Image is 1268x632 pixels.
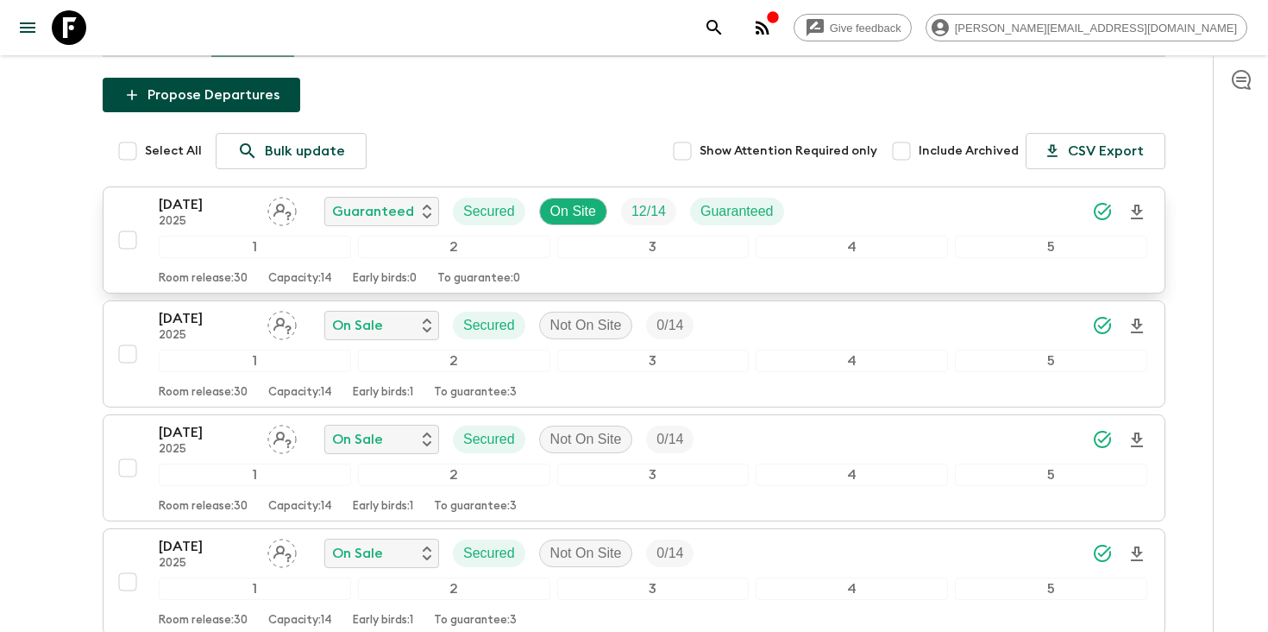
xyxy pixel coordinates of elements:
p: Bulk update [265,141,345,161]
p: Secured [463,543,515,564]
p: Room release: 30 [159,614,248,628]
p: 0 / 14 [656,543,683,564]
p: Capacity: 14 [268,272,332,286]
div: 2 [358,578,550,600]
span: [PERSON_NAME][EMAIL_ADDRESS][DOMAIN_NAME] [945,22,1246,35]
div: 3 [557,350,750,372]
p: [DATE] [159,308,254,329]
p: 2025 [159,329,254,343]
div: 1 [159,578,351,600]
p: Secured [463,315,515,336]
div: Trip Fill [646,312,694,339]
div: 3 [557,464,750,486]
div: 4 [756,236,948,258]
p: 2025 [159,557,254,571]
p: To guarantee: 3 [434,500,517,514]
p: Capacity: 14 [268,500,332,514]
div: Trip Fill [621,198,676,225]
div: Secured [453,198,525,225]
p: Early birds: 1 [353,614,413,628]
p: 2025 [159,443,254,457]
div: Not On Site [539,312,633,339]
button: CSV Export [1026,133,1165,169]
div: 5 [955,464,1147,486]
div: 1 [159,236,351,258]
div: Not On Site [539,540,633,567]
span: Include Archived [919,142,1019,160]
button: [DATE]2025Assign pack leaderGuaranteedSecuredOn SiteTrip FillGuaranteed12345Room release:30Capaci... [103,186,1165,294]
p: On Sale [332,315,383,336]
svg: Synced Successfully [1092,543,1113,564]
p: Room release: 30 [159,386,248,400]
p: Early birds: 0 [353,272,417,286]
button: Propose Departures [103,78,300,112]
p: Room release: 30 [159,500,248,514]
div: 1 [159,350,351,372]
p: Secured [463,429,515,450]
a: Bulk update [216,133,367,169]
svg: Synced Successfully [1092,315,1113,336]
p: [DATE] [159,422,254,443]
button: [DATE]2025Assign pack leaderOn SaleSecuredNot On SiteTrip Fill12345Room release:30Capacity:14Earl... [103,300,1165,408]
p: Capacity: 14 [268,614,332,628]
div: 2 [358,350,550,372]
span: Assign pack leader [267,202,297,216]
div: 4 [756,350,948,372]
span: Select All [145,142,202,160]
svg: Download Onboarding [1127,316,1147,337]
p: Capacity: 14 [268,386,332,400]
p: Not On Site [550,543,622,564]
p: To guarantee: 3 [434,614,517,628]
p: Secured [463,201,515,222]
svg: Download Onboarding [1127,430,1147,451]
p: 12 / 14 [631,201,666,222]
div: 5 [955,578,1147,600]
span: Give feedback [820,22,911,35]
p: [DATE] [159,536,254,557]
svg: Download Onboarding [1127,544,1147,565]
div: 4 [756,464,948,486]
div: Trip Fill [646,426,694,453]
p: 2025 [159,215,254,229]
p: Not On Site [550,429,622,450]
div: 4 [756,578,948,600]
button: menu [10,10,45,45]
span: Assign pack leader [267,544,297,558]
div: Secured [453,312,525,339]
div: 3 [557,578,750,600]
p: Guaranteed [700,201,774,222]
div: Secured [453,426,525,453]
div: 3 [557,236,750,258]
span: Assign pack leader [267,316,297,330]
svg: Synced Successfully [1092,429,1113,450]
p: Early birds: 1 [353,386,413,400]
div: Not On Site [539,426,633,453]
button: search adventures [697,10,731,45]
svg: Synced Successfully [1092,201,1113,222]
p: 0 / 14 [656,315,683,336]
div: On Site [539,198,607,225]
a: Give feedback [794,14,912,41]
div: Secured [453,540,525,567]
p: On Site [550,201,596,222]
div: 1 [159,464,351,486]
div: 2 [358,464,550,486]
p: Early birds: 1 [353,500,413,514]
p: Not On Site [550,315,622,336]
span: Show Attention Required only [700,142,877,160]
div: 5 [955,236,1147,258]
button: [DATE]2025Assign pack leaderOn SaleSecuredNot On SiteTrip Fill12345Room release:30Capacity:14Earl... [103,414,1165,521]
p: On Sale [332,543,383,564]
div: Trip Fill [646,540,694,567]
div: 2 [358,236,550,258]
p: To guarantee: 3 [434,386,517,400]
span: Assign pack leader [267,430,297,444]
svg: Download Onboarding [1127,202,1147,223]
p: [DATE] [159,194,254,215]
p: On Sale [332,429,383,450]
div: 5 [955,350,1147,372]
p: Guaranteed [332,201,414,222]
p: 0 / 14 [656,429,683,450]
p: Room release: 30 [159,272,248,286]
p: To guarantee: 0 [437,272,520,286]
